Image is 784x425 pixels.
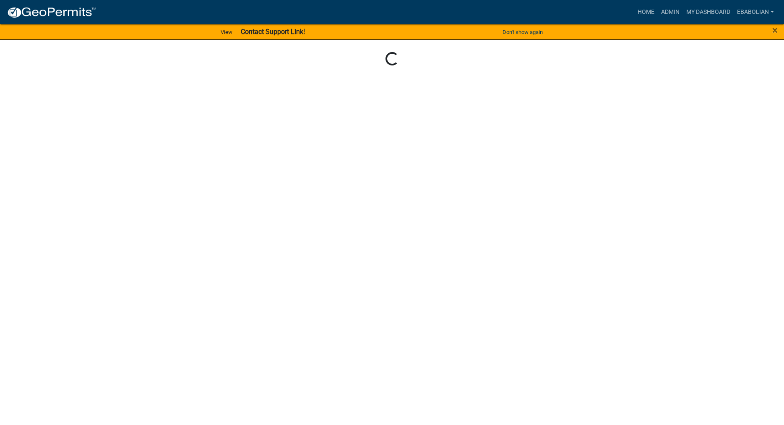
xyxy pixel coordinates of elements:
[241,28,305,36] strong: Contact Support Link!
[634,4,658,20] a: Home
[499,25,546,39] button: Don't show again
[772,24,778,36] span: ×
[658,4,683,20] a: Admin
[683,4,734,20] a: My Dashboard
[734,4,777,20] a: ebabolian
[772,25,778,35] button: Close
[217,25,236,39] a: View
